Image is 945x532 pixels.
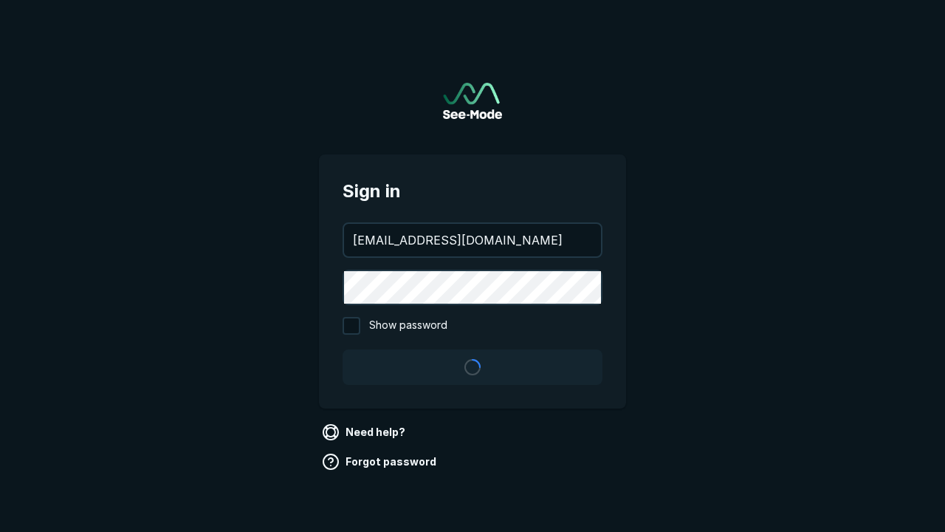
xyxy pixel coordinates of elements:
span: Sign in [343,178,602,205]
img: See-Mode Logo [443,83,502,119]
a: Forgot password [319,450,442,474]
span: Show password [369,317,447,335]
input: your@email.com [344,224,601,256]
a: Need help? [319,420,411,444]
a: Go to sign in [443,83,502,119]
